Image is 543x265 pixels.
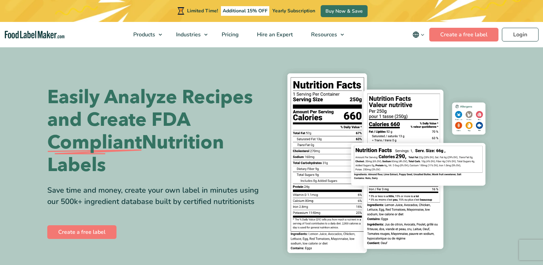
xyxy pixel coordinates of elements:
[248,22,300,47] a: Hire an Expert
[321,5,368,17] a: Buy Now & Save
[221,6,269,16] span: Additional 15% OFF
[255,31,294,38] span: Hire an Expert
[302,22,347,47] a: Resources
[213,22,246,47] a: Pricing
[47,185,267,207] div: Save time and money, create your own label in minutes using our 500k+ ingredient database built b...
[167,22,211,47] a: Industries
[429,28,498,41] a: Create a free label
[272,8,315,14] span: Yearly Subscription
[47,131,142,154] span: Compliant
[131,31,156,38] span: Products
[502,28,539,41] a: Login
[309,31,338,38] span: Resources
[47,86,267,177] h1: Easily Analyze Recipes and Create FDA Nutrition Labels
[47,225,116,239] a: Create a free label
[220,31,239,38] span: Pricing
[174,31,201,38] span: Industries
[124,22,165,47] a: Products
[187,8,218,14] span: Limited Time!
